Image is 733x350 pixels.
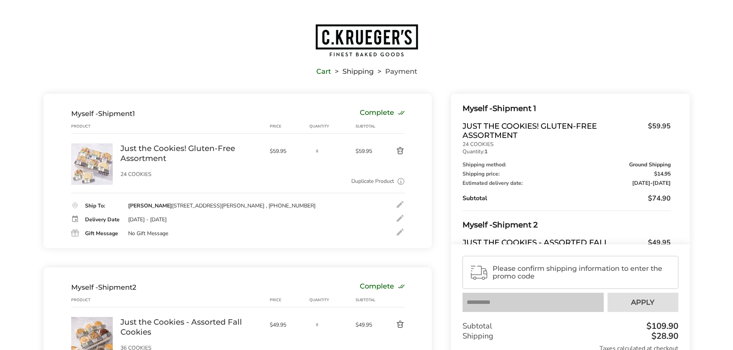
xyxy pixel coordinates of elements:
[648,194,671,203] span: $74.90
[463,171,670,177] div: Shipping price:
[120,172,262,177] p: 24 COOKIES
[629,162,671,168] span: Ground Shipping
[71,297,120,303] div: Product
[463,142,670,147] p: 24 COOKIES
[309,143,325,159] input: Quantity input
[43,23,690,57] a: Go to home page
[356,297,378,303] div: Subtotal
[309,317,325,332] input: Quantity input
[128,230,168,237] div: No Gift Message
[71,143,113,185] img: Just the Cookies! Gluten-Free Assortment
[463,162,670,168] div: Shipping method:
[463,121,670,140] a: Just the Cookies! Gluten-Free Assortment$59.95
[85,217,120,222] div: Delivery Date
[608,293,678,312] button: Apply
[71,283,98,292] span: Myself -
[385,69,417,74] span: Payment
[309,123,356,129] div: Quantity
[71,109,98,118] span: Myself -
[270,297,310,303] div: Price
[85,231,120,236] div: Gift Message
[315,23,419,57] img: C.KRUEGER'S
[356,321,378,328] span: $49.95
[331,69,374,74] li: Shipping
[463,104,493,113] span: Myself -
[270,123,310,129] div: Price
[128,216,167,223] div: [DATE] - [DATE]
[463,238,670,256] a: Just the Cookies - Assorted Fall Cookies$49.95
[132,283,136,292] span: 2
[120,143,262,163] a: Just the Cookies! Gluten-Free Assortment
[463,321,678,331] div: Subtotal
[644,121,671,138] span: $59.95
[128,202,172,209] strong: [PERSON_NAME]
[631,299,655,306] span: Apply
[463,220,493,229] span: Myself -
[644,238,671,254] span: $49.95
[653,179,671,187] span: [DATE]
[316,69,331,74] a: Cart
[463,181,670,186] div: Estimated delivery date:
[71,109,135,118] div: Shipment
[650,332,678,340] div: $28.90
[356,148,378,155] span: $59.95
[463,238,644,256] span: Just the Cookies - Assorted Fall Cookies
[654,171,671,177] span: $14.95
[270,321,306,328] span: $49.95
[132,109,135,118] span: 1
[356,123,378,129] div: Subtotal
[71,123,120,129] div: Product
[85,203,120,209] div: Ship To:
[378,320,405,329] button: Delete product
[632,181,671,186] span: -
[120,317,262,337] a: Just the Cookies - Assorted Fall Cookies
[71,143,113,150] a: Just the Cookies! Gluten-Free Assortment
[463,102,670,115] div: Shipment 1
[351,177,394,186] a: Duplicate Product
[463,121,644,140] span: Just the Cookies! Gluten-Free Assortment
[360,283,405,292] div: Complete
[493,265,671,280] span: Please confirm shipping information to enter the promo code
[378,146,405,156] button: Delete product
[645,322,678,330] div: $109.90
[463,219,670,231] div: Shipment 2
[270,148,306,155] span: $59.95
[463,194,670,203] div: Subtotal
[360,109,405,118] div: Complete
[128,202,316,209] div: [STREET_ADDRESS][PERSON_NAME] , [PHONE_NUMBER]
[309,297,356,303] div: Quantity
[463,331,678,341] div: Shipping
[484,148,488,155] strong: 1
[632,179,650,187] span: [DATE]
[71,283,136,292] div: Shipment
[71,317,113,324] a: Just the Cookies - Assorted Fall Cookies
[463,149,670,154] p: Quantity:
